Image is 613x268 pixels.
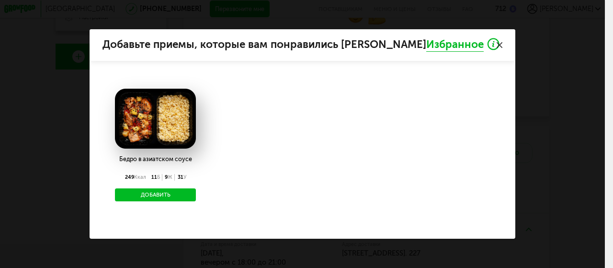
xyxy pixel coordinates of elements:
[115,89,196,148] img: Бедро в азиатском соусе
[102,38,503,52] h2: Добавьте приемы, которые вам понравились [PERSON_NAME]
[148,174,162,181] div: 11
[426,38,484,52] span: Избранное
[183,174,186,180] span: У
[123,174,149,181] div: 249
[134,174,146,180] span: Ккал
[175,174,189,181] div: 31
[168,174,172,180] span: Ж
[115,188,196,201] button: Добавить
[157,174,160,180] span: Б
[115,149,196,170] div: Бедро в азиатском соусе
[162,174,175,181] div: 9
